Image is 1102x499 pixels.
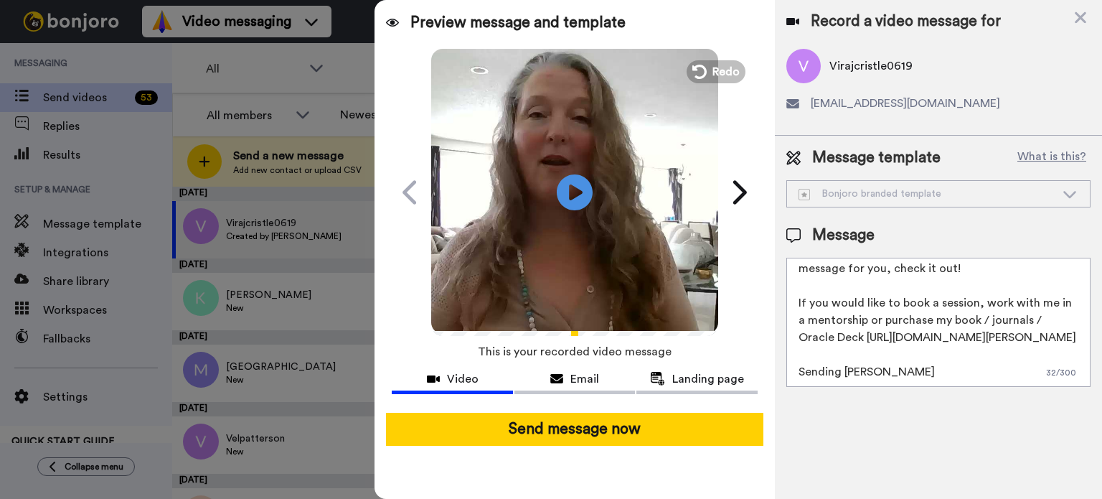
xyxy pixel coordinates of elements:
span: Message template [812,147,941,169]
textarea: Hi {first_name|there}, I recorded your 1 card gift message for you, check it out! If you would li... [786,258,1091,387]
span: Email [570,370,599,388]
div: Bonjoro branded template [799,187,1055,201]
span: [EMAIL_ADDRESS][DOMAIN_NAME] [811,95,1000,112]
button: What is this? [1013,147,1091,169]
span: Message [812,225,875,246]
span: This is your recorded video message [478,336,672,368]
button: Send message now [386,413,763,446]
span: Landing page [672,370,744,388]
img: demo-template.svg [799,189,810,200]
span: Video [447,370,479,388]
